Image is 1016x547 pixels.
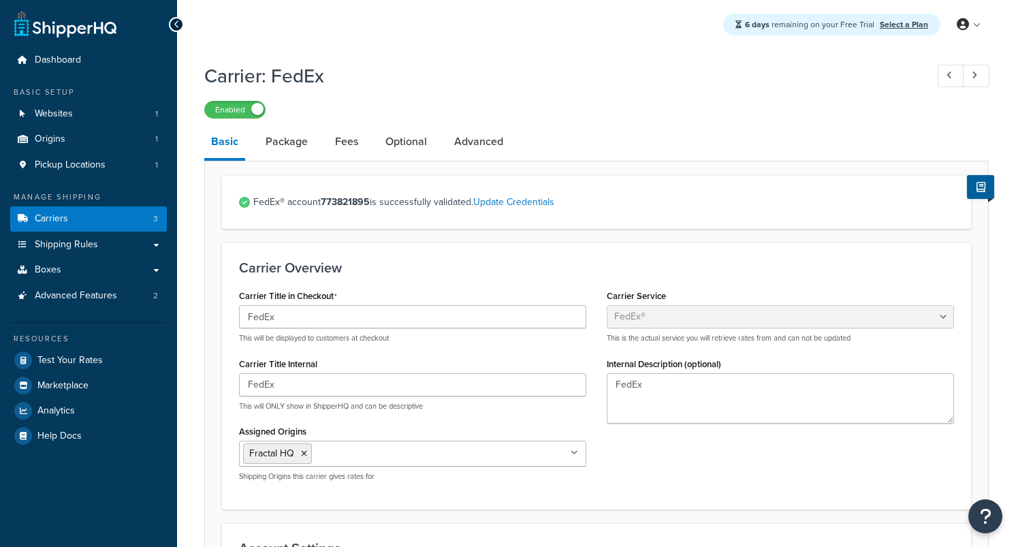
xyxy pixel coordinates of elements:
a: Dashboard [10,48,167,73]
span: FedEx® account is successfully validated. [253,193,954,212]
span: Analytics [37,405,75,417]
a: Pickup Locations1 [10,153,167,178]
span: 1 [155,134,158,145]
label: Carrier Title Internal [239,359,317,369]
span: Pickup Locations [35,159,106,171]
p: This is the actual service you will retrieve rates from and can not be updated [607,333,954,343]
li: Carriers [10,206,167,232]
a: Help Docs [10,424,167,448]
span: Websites [35,108,73,120]
a: Carriers3 [10,206,167,232]
a: Test Your Rates [10,348,167,373]
span: Boxes [35,264,61,276]
div: Basic Setup [10,87,167,98]
textarea: FedEx [607,373,954,424]
span: 1 [155,159,158,171]
p: Shipping Origins this carrier gives rates for [239,471,586,482]
a: Advanced [447,125,510,158]
a: Select a Plan [880,18,928,31]
li: Advanced Features [10,283,167,309]
label: Internal Description (optional) [607,359,721,369]
a: Analytics [10,398,167,423]
a: Boxes [10,257,167,283]
a: Optional [379,125,434,158]
a: Previous Record [938,65,964,87]
span: 1 [155,108,158,120]
span: 2 [153,290,158,302]
a: Basic [204,125,245,161]
button: Show Help Docs [967,175,994,199]
a: Marketplace [10,373,167,398]
span: Carriers [35,213,68,225]
span: Advanced Features [35,290,117,302]
button: Open Resource Center [968,499,1002,533]
label: Carrier Title in Checkout [239,291,337,302]
span: Fractal HQ [249,446,294,460]
strong: 6 days [745,18,769,31]
a: Update Credentials [473,195,554,209]
span: Origins [35,134,65,145]
label: Carrier Service [607,291,666,301]
a: Websites1 [10,101,167,127]
h3: Carrier Overview [239,260,954,275]
span: Dashboard [35,54,81,66]
p: This will be displayed to customers at checkout [239,333,586,343]
span: 3 [153,213,158,225]
a: Origins1 [10,127,167,152]
strong: 773821895 [321,195,370,209]
label: Assigned Origins [239,426,306,437]
a: Package [259,125,315,158]
a: Advanced Features2 [10,283,167,309]
p: This will ONLY show in ShipperHQ and can be descriptive [239,401,586,411]
span: Test Your Rates [37,355,103,366]
li: Websites [10,101,167,127]
a: Fees [328,125,365,158]
span: remaining on your Free Trial [745,18,876,31]
span: Marketplace [37,380,89,392]
div: Resources [10,333,167,345]
label: Enabled [205,101,265,118]
li: Pickup Locations [10,153,167,178]
a: Shipping Rules [10,232,167,257]
div: Manage Shipping [10,191,167,203]
a: Next Record [963,65,989,87]
li: Origins [10,127,167,152]
span: Shipping Rules [35,239,98,251]
h1: Carrier: FedEx [204,63,912,89]
span: Help Docs [37,431,82,442]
